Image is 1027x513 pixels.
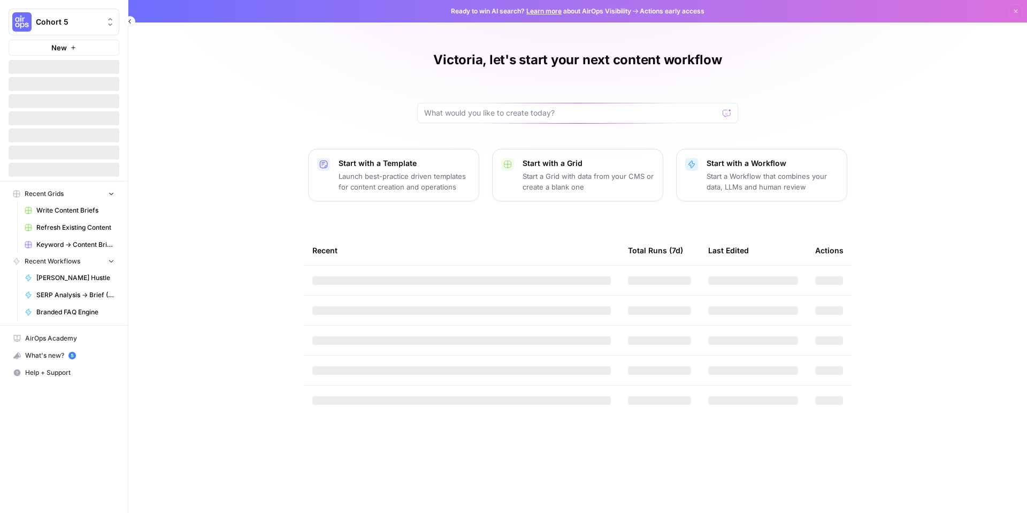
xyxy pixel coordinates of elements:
[20,304,119,321] a: Branded FAQ Engine
[523,158,654,169] p: Start with a Grid
[526,7,562,15] a: Learn more
[25,256,80,266] span: Recent Workflows
[339,171,470,192] p: Launch best-practice driven templates for content creation and operations
[12,12,32,32] img: Cohort 5 Logo
[9,330,119,347] a: AirOps Academy
[25,334,114,343] span: AirOps Academy
[707,158,838,169] p: Start with a Workflow
[492,149,663,201] button: Start with a GridStart a Grid with data from your CMS or create a blank one
[708,236,749,265] div: Last Edited
[676,149,847,201] button: Start with a WorkflowStart a Workflow that combines your data, LLMs and human review
[424,108,718,118] input: What would you like to create today?
[36,290,114,300] span: SERP Analysis -> Brief ([PERSON_NAME])
[36,17,101,27] span: Cohort 5
[9,9,119,35] button: Workspace: Cohort 5
[20,219,119,236] a: Refresh Existing Content
[628,236,683,265] div: Total Runs (7d)
[20,286,119,304] a: SERP Analysis -> Brief ([PERSON_NAME])
[339,158,470,169] p: Start with a Template
[36,206,114,215] span: Write Content Briefs
[9,348,119,364] div: What's new?
[36,307,114,317] span: Branded FAQ Engine
[20,269,119,286] a: [PERSON_NAME] Hustle
[9,364,119,381] button: Help + Support
[20,236,119,253] a: Keyword -> Content Brief -> Article
[71,353,73,358] text: 5
[51,42,67,53] span: New
[9,347,119,364] button: What's new? 5
[451,6,631,16] span: Ready to win AI search? about AirOps Visibility
[9,40,119,56] button: New
[25,189,64,199] span: Recent Grids
[815,236,844,265] div: Actions
[9,253,119,269] button: Recent Workflows
[68,352,76,359] a: 5
[433,51,722,69] h1: Victoria, let's start your next content workflow
[36,223,114,232] span: Refresh Existing Content
[9,186,119,202] button: Recent Grids
[36,273,114,283] span: [PERSON_NAME] Hustle
[312,236,611,265] div: Recent
[640,6,704,16] span: Actions early access
[308,149,479,201] button: Start with a TemplateLaunch best-practice driven templates for content creation and operations
[36,240,114,250] span: Keyword -> Content Brief -> Article
[25,368,114,378] span: Help + Support
[523,171,654,192] p: Start a Grid with data from your CMS or create a blank one
[707,171,838,192] p: Start a Workflow that combines your data, LLMs and human review
[20,202,119,219] a: Write Content Briefs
